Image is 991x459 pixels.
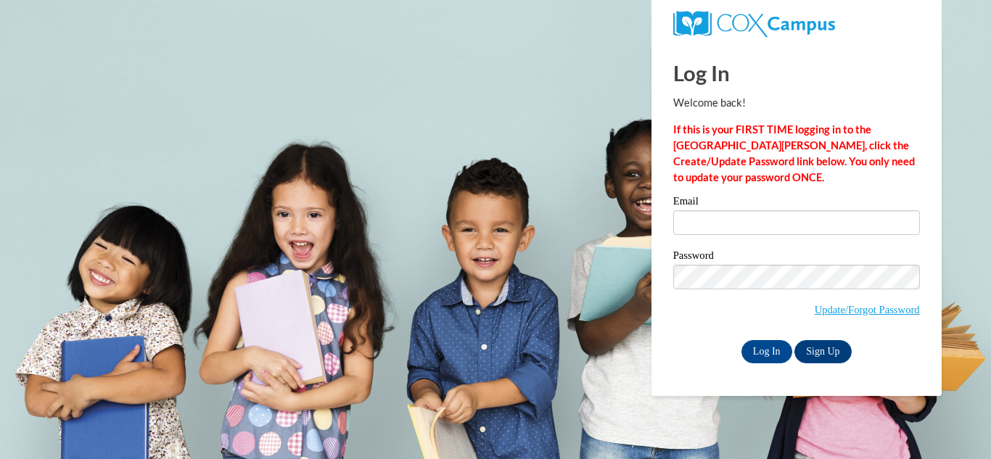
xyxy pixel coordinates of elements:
[673,58,920,88] h1: Log In
[741,340,792,363] input: Log In
[673,196,920,210] label: Email
[673,250,920,265] label: Password
[673,123,915,183] strong: If this is your FIRST TIME logging in to the [GEOGRAPHIC_DATA][PERSON_NAME], click the Create/Upd...
[673,17,835,29] a: COX Campus
[794,340,851,363] a: Sign Up
[815,304,920,315] a: Update/Forgot Password
[673,95,920,111] p: Welcome back!
[673,11,835,37] img: COX Campus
